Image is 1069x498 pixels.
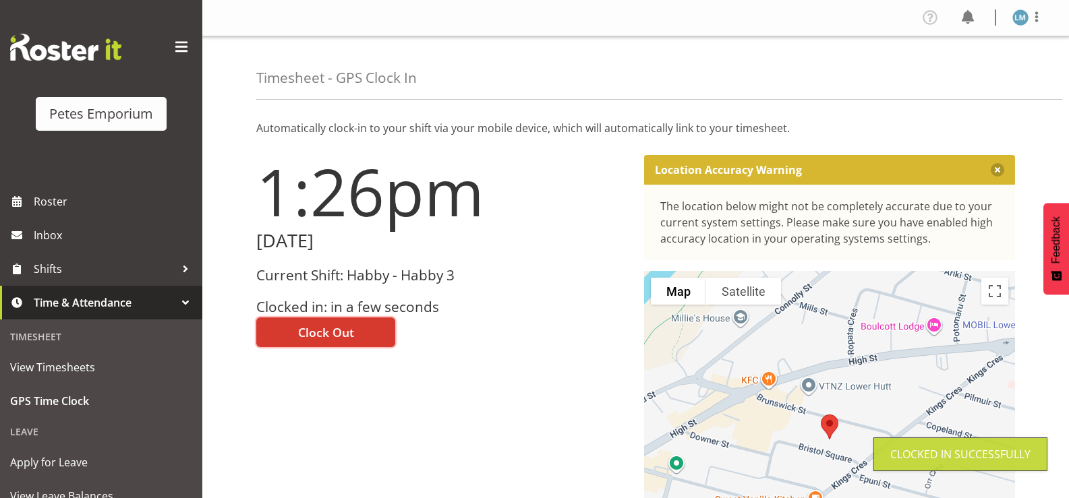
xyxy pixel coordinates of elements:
p: Automatically clock-in to your shift via your mobile device, which will automatically link to you... [256,120,1015,136]
span: Inbox [34,225,196,245]
h1: 1:26pm [256,155,628,228]
h4: Timesheet - GPS Clock In [256,70,417,86]
a: GPS Time Clock [3,384,199,418]
div: Clocked in Successfully [890,446,1031,462]
p: Location Accuracy Warning [655,163,802,177]
img: Rosterit website logo [10,34,121,61]
span: Roster [34,191,196,212]
span: Shifts [34,259,175,279]
div: Leave [3,418,199,445]
span: Time & Attendance [34,292,175,313]
button: Close message [991,163,1004,177]
h2: [DATE] [256,230,628,251]
a: View Timesheets [3,350,199,384]
div: Petes Emporium [49,104,153,124]
span: Apply for Leave [10,452,192,472]
span: Clock Out [298,323,354,341]
span: GPS Time Clock [10,391,192,411]
div: The location below might not be completely accurate due to your current system settings. Please m... [660,198,1000,247]
a: Apply for Leave [3,445,199,479]
span: View Timesheets [10,357,192,377]
h3: Clocked in: in a few seconds [256,299,628,315]
h3: Current Shift: Habby - Habby 3 [256,268,628,283]
button: Show satellite imagery [706,278,781,305]
button: Show street map [651,278,706,305]
button: Clock Out [256,317,395,347]
div: Timesheet [3,323,199,350]
button: Toggle fullscreen view [981,278,1008,305]
span: Feedback [1050,216,1062,263]
button: Feedback - Show survey [1043,203,1069,294]
img: lianne-morete5410.jpg [1012,9,1029,26]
